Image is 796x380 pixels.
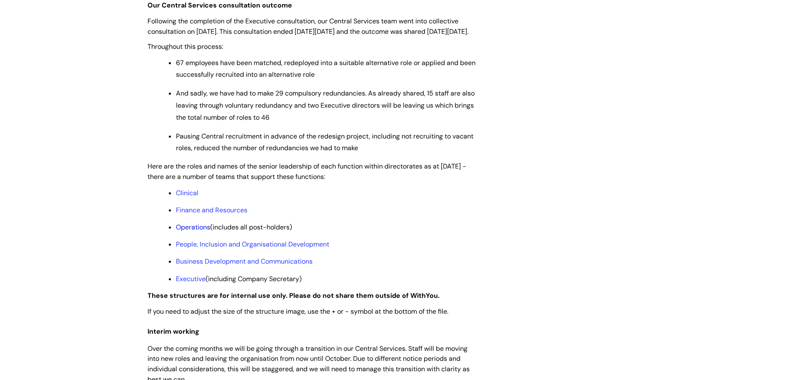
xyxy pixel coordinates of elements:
[148,1,292,10] strong: Our Central Services consultation outcome
[176,240,329,249] a: People, Inclusion and Organisational Development
[176,223,292,232] span: (includes all post-holders)
[176,88,478,123] p: And sadly, we have had to make 29 compulsory redundancies. As already shared, 15 staff are also l...
[176,257,313,266] a: Business Development and Communications
[148,327,199,336] span: Interim working
[176,223,210,232] a: Operations
[148,307,448,316] span: If you need to adjust the size of the structure image, use the + or - symbol at the bottom of the...
[176,131,478,155] p: Pausing Central recruitment in advance of the redesign project, including not recruiting to vacan...
[148,162,466,181] span: Here are the roles and names of the senior leadership of each function within directorates as at ...
[176,57,478,81] p: 67 employees have been matched, redeployed into a suitable alternative role or applied and been s...
[176,274,206,283] a: Executive
[148,291,440,300] strong: These structures are for internal use only. Please do not share them outside of WithYou.
[176,274,302,283] span: (including Company Secretary)
[148,17,468,36] span: Following the completion of the Executive consultation, our Central Services team went into colle...
[148,42,223,51] span: Throughout this process:
[176,206,247,214] a: Finance and Resources
[176,189,198,197] a: Clinical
